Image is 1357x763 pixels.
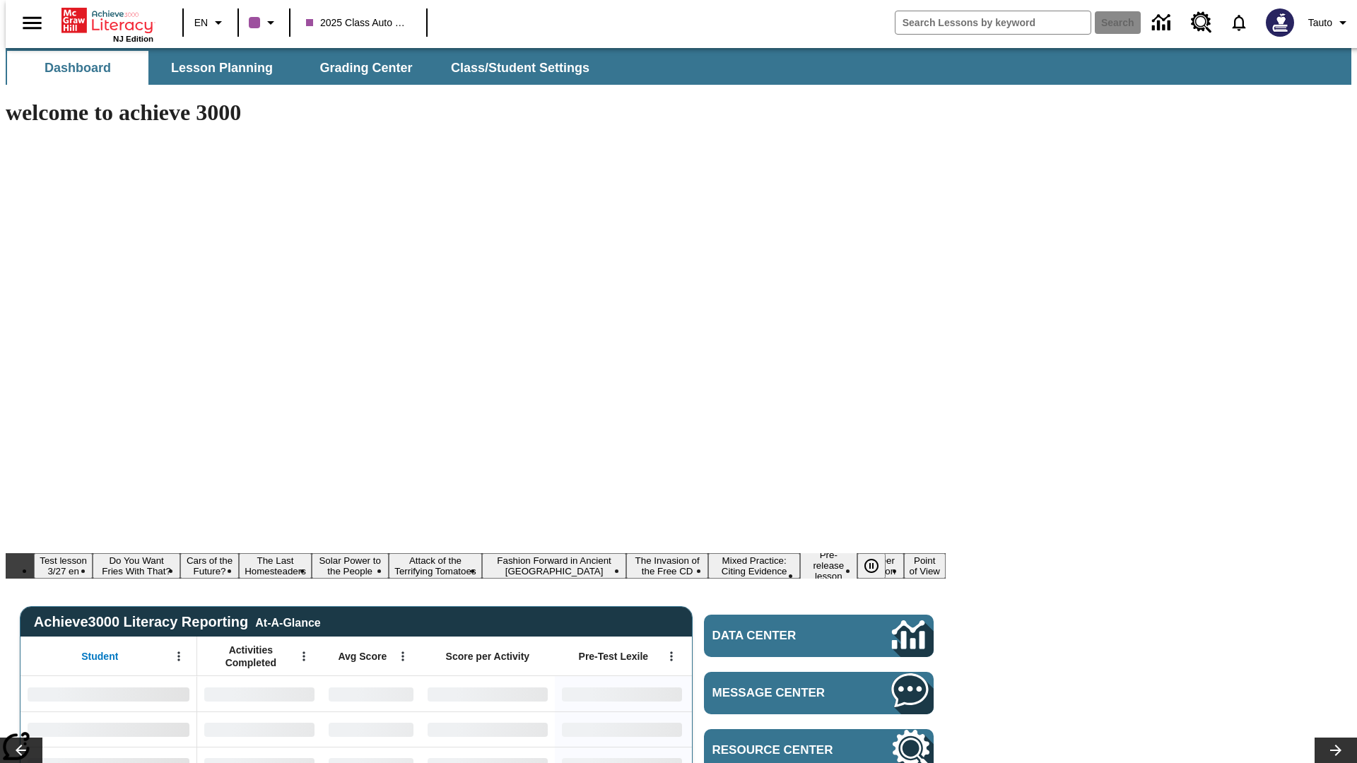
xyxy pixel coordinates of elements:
[168,646,189,667] button: Open Menu
[180,553,239,579] button: Slide 3 Cars of the Future?
[93,553,180,579] button: Slide 2 Do You Want Fries With That?
[11,2,53,44] button: Open side menu
[482,553,625,579] button: Slide 7 Fashion Forward in Ancient Rome
[708,553,799,579] button: Slide 9 Mixed Practice: Citing Evidence
[1257,4,1303,41] button: Select a new avatar
[151,51,293,85] button: Lesson Planning
[7,51,148,85] button: Dashboard
[661,646,682,667] button: Open Menu
[197,711,322,747] div: No Data,
[1144,4,1182,42] a: Data Center
[338,650,387,663] span: Avg Score
[188,10,233,35] button: Language: EN, Select a language
[239,553,312,579] button: Slide 4 The Last Homesteaders
[1266,8,1294,37] img: Avatar
[293,646,315,667] button: Open Menu
[579,650,649,663] span: Pre-Test Lexile
[113,35,153,43] span: NJ Edition
[712,743,850,757] span: Resource Center
[322,711,421,747] div: No Data,
[446,650,530,663] span: Score per Activity
[1315,738,1357,763] button: Lesson carousel, Next
[171,60,273,76] span: Lesson Planning
[45,60,111,76] span: Dashboard
[1308,16,1332,30] span: Tauto
[704,615,934,657] a: Data Center
[194,16,208,30] span: EN
[312,553,389,579] button: Slide 5 Solar Power to the People
[857,553,900,579] div: Pause
[306,16,411,30] span: 2025 Class Auto Grade 13
[857,553,886,579] button: Pause
[1303,10,1357,35] button: Profile/Settings
[61,5,153,43] div: Home
[389,553,483,579] button: Slide 6 Attack of the Terrifying Tomatoes
[34,614,321,630] span: Achieve3000 Literacy Reporting
[451,60,589,76] span: Class/Student Settings
[392,646,413,667] button: Open Menu
[255,614,320,629] div: At-A-Glance
[34,553,93,579] button: Slide 1 Test lesson 3/27 en
[197,676,322,711] div: No Data,
[81,650,118,663] span: Student
[904,553,946,579] button: Slide 12 Point of View
[61,6,153,35] a: Home
[895,11,1091,34] input: search field
[712,686,850,700] span: Message Center
[6,51,602,85] div: SubNavbar
[712,629,845,643] span: Data Center
[800,548,857,584] button: Slide 10 Pre-release lesson
[1221,4,1257,41] a: Notifications
[322,676,421,711] div: No Data,
[295,51,437,85] button: Grading Center
[6,48,1351,85] div: SubNavbar
[1182,4,1221,42] a: Resource Center, Will open in new tab
[243,10,285,35] button: Class color is purple. Change class color
[204,644,298,669] span: Activities Completed
[319,60,412,76] span: Grading Center
[704,672,934,714] a: Message Center
[6,100,946,126] h1: welcome to achieve 3000
[626,553,709,579] button: Slide 8 The Invasion of the Free CD
[440,51,601,85] button: Class/Student Settings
